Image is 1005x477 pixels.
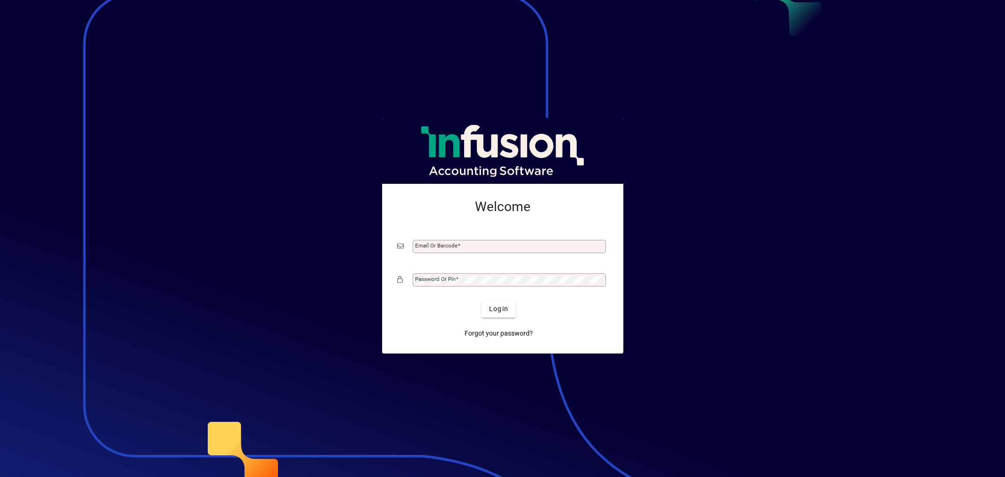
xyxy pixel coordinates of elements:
[461,325,537,342] a: Forgot your password?
[489,304,508,314] span: Login
[465,329,533,338] span: Forgot your password?
[415,242,458,249] mat-label: Email or Barcode
[415,276,456,282] mat-label: Password or Pin
[397,199,608,215] h2: Welcome
[482,301,516,318] button: Login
